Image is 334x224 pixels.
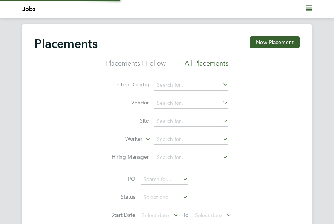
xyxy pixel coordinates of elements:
[101,193,135,200] label: Status
[154,134,228,145] input: Search for...
[34,36,98,51] h2: Placements
[106,99,149,106] label: Vendor
[141,174,188,185] input: Search for...
[154,116,228,127] input: Search for...
[99,135,142,143] label: Worker
[101,212,135,218] label: Start Date
[106,59,166,72] li: Placements I Follow
[185,59,228,72] li: All Placements
[106,81,149,88] label: Client Config
[195,212,222,219] span: Select date
[181,210,191,220] span: To
[106,117,149,124] label: Site
[154,152,228,163] input: Search for...
[142,212,169,219] span: Select date
[141,192,188,203] input: Select one
[250,36,300,48] button: New Placement
[22,5,35,14] li: Jobs
[101,175,135,182] label: PO
[106,153,149,160] label: Hiring Manager
[154,80,228,91] input: Search for...
[154,98,228,109] input: Search for...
